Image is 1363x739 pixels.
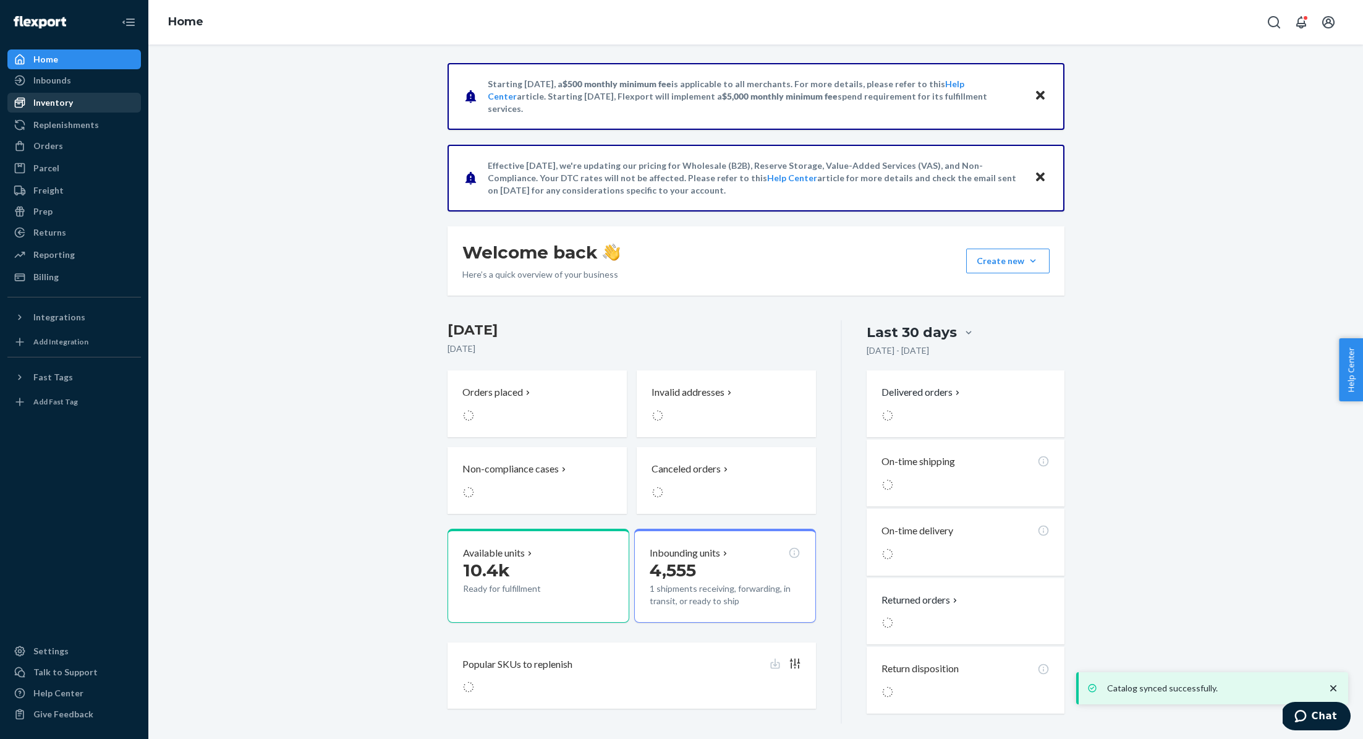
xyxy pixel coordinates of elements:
[563,79,671,89] span: $500 monthly minimum fee
[1289,10,1314,35] button: Open notifications
[33,666,98,678] div: Talk to Support
[33,271,59,283] div: Billing
[33,371,73,383] div: Fast Tags
[767,173,817,183] a: Help Center
[867,323,957,342] div: Last 30 days
[7,49,141,69] a: Home
[1316,10,1341,35] button: Open account menu
[881,662,959,676] p: Return disposition
[463,560,510,581] span: 10.4k
[7,267,141,287] a: Billing
[14,16,66,28] img: Flexport logo
[462,268,620,281] p: Here’s a quick overview of your business
[7,136,141,156] a: Orders
[7,704,141,724] button: Give Feedback
[881,593,960,607] button: Returned orders
[7,641,141,661] a: Settings
[7,307,141,327] button: Integrations
[448,370,627,437] button: Orders placed
[448,343,817,355] p: [DATE]
[463,546,525,560] p: Available units
[33,53,58,66] div: Home
[1327,682,1340,694] svg: close toast
[1032,87,1048,105] button: Close
[116,10,141,35] button: Close Navigation
[448,320,817,340] h3: [DATE]
[33,687,83,699] div: Help Center
[637,370,816,437] button: Invalid addresses
[33,162,59,174] div: Parcel
[652,385,724,399] p: Invalid addresses
[650,560,696,581] span: 4,555
[33,119,99,131] div: Replenishments
[7,181,141,200] a: Freight
[7,245,141,265] a: Reporting
[7,93,141,113] a: Inventory
[33,396,78,407] div: Add Fast Tag
[7,367,141,387] button: Fast Tags
[650,583,800,607] p: 1 shipments receiving, forwarding, in transit, or ready to ship
[462,385,523,399] p: Orders placed
[603,244,620,261] img: hand-wave emoji
[1107,682,1315,694] p: Catalog synced successfully.
[448,447,627,514] button: Non-compliance cases
[488,78,1022,115] p: Starting [DATE], a is applicable to all merchants. For more details, please refer to this article...
[33,184,64,197] div: Freight
[7,392,141,412] a: Add Fast Tag
[7,70,141,90] a: Inbounds
[33,311,85,323] div: Integrations
[1283,702,1351,733] iframe: Opens a widget where you can chat to one of our agents
[881,455,955,469] p: On-time shipping
[33,336,88,347] div: Add Integration
[168,15,203,28] a: Home
[881,524,953,538] p: On-time delivery
[966,249,1050,273] button: Create new
[637,447,816,514] button: Canceled orders
[33,249,75,261] div: Reporting
[7,115,141,135] a: Replenishments
[867,344,929,357] p: [DATE] - [DATE]
[634,529,816,623] button: Inbounding units4,5551 shipments receiving, forwarding, in transit, or ready to ship
[7,223,141,242] a: Returns
[7,158,141,178] a: Parcel
[462,462,559,476] p: Non-compliance cases
[488,160,1022,197] p: Effective [DATE], we're updating our pricing for Wholesale (B2B), Reserve Storage, Value-Added Se...
[33,226,66,239] div: Returns
[7,202,141,221] a: Prep
[7,332,141,352] a: Add Integration
[158,4,213,40] ol: breadcrumbs
[7,662,141,682] button: Talk to Support
[1262,10,1286,35] button: Open Search Box
[33,645,69,657] div: Settings
[1339,338,1363,401] button: Help Center
[881,385,962,399] button: Delivered orders
[1032,169,1048,187] button: Close
[463,583,577,595] p: Ready for fulfillment
[462,657,572,672] p: Popular SKUs to replenish
[448,529,629,623] button: Available units10.4kReady for fulfillment
[33,74,71,87] div: Inbounds
[652,462,721,476] p: Canceled orders
[33,140,63,152] div: Orders
[33,96,73,109] div: Inventory
[33,205,53,218] div: Prep
[650,546,720,560] p: Inbounding units
[462,241,620,263] h1: Welcome back
[722,91,838,101] span: $5,000 monthly minimum fee
[7,683,141,703] a: Help Center
[33,708,93,720] div: Give Feedback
